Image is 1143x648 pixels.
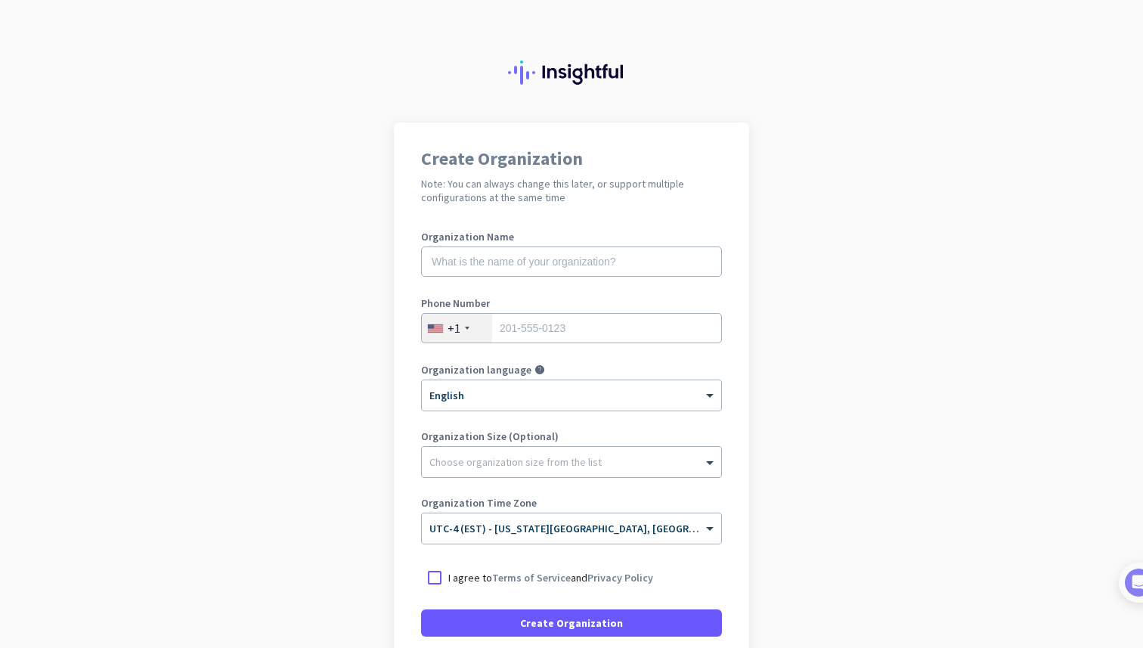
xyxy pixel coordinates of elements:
h1: Create Organization [421,150,722,168]
i: help [534,364,545,375]
a: Privacy Policy [587,571,653,584]
h2: Note: You can always change this later, or support multiple configurations at the same time [421,177,722,204]
label: Organization Time Zone [421,498,722,508]
input: What is the name of your organization? [421,246,722,277]
p: I agree to and [448,570,653,585]
label: Organization language [421,364,531,375]
label: Organization Name [421,231,722,242]
label: Phone Number [421,298,722,308]
button: Create Organization [421,609,722,637]
a: Terms of Service [492,571,571,584]
label: Organization Size (Optional) [421,431,722,442]
img: Insightful [508,60,635,85]
div: +1 [448,321,460,336]
input: 201-555-0123 [421,313,722,343]
span: Create Organization [520,615,623,631]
